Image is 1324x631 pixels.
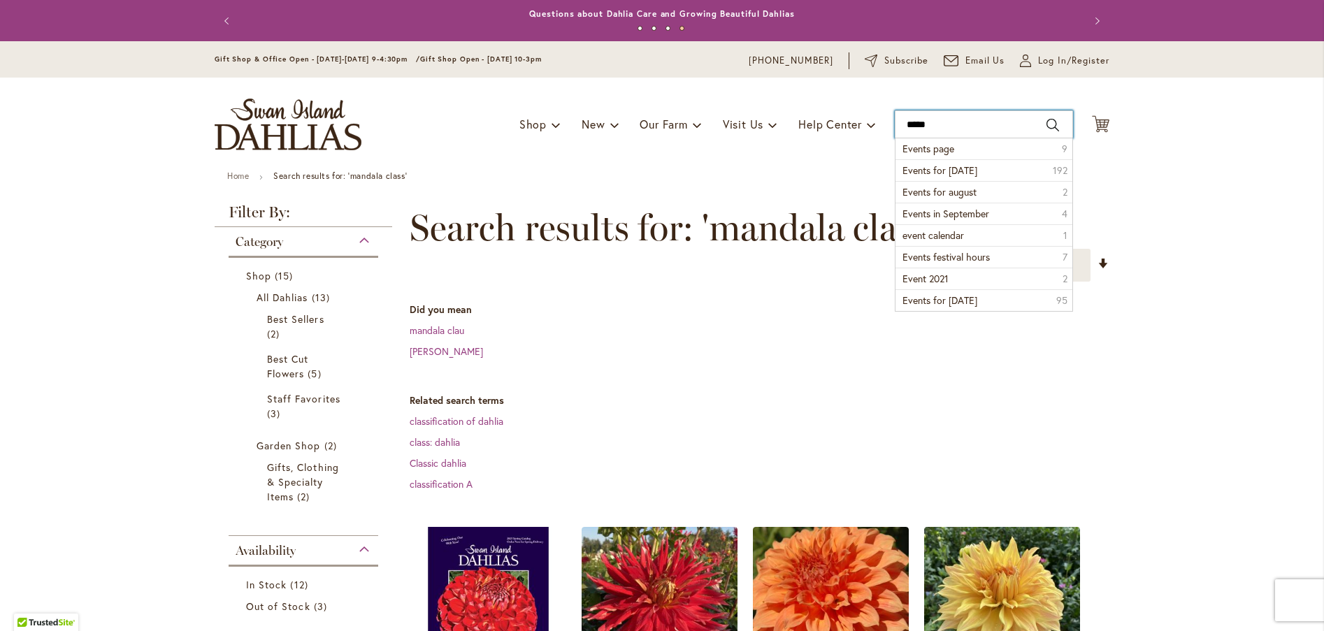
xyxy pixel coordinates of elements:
a: All Dahlias [257,290,354,305]
span: Availability [236,543,296,558]
span: Email Us [965,54,1005,68]
button: 1 of 4 [638,26,642,31]
span: Best Sellers [267,312,324,326]
span: 7 [1063,250,1067,264]
span: 15 [275,268,296,283]
span: All Dahlias [257,291,308,304]
span: Best Cut Flowers [267,352,308,380]
span: Shop [246,269,271,282]
span: 13 [312,290,333,305]
span: 3 [314,599,331,614]
button: Next [1081,7,1109,35]
strong: Filter By: [215,205,392,227]
a: classification of dahlia [410,414,503,428]
span: 2 [1063,185,1067,199]
span: Events for [DATE] [902,164,977,177]
span: Garden Shop [257,439,321,452]
strong: Search results for: 'mandala class' [273,171,407,181]
a: Questions about Dahlia Care and Growing Beautiful Dahlias [529,8,794,19]
span: 9 [1062,142,1067,156]
span: 12 [290,577,311,592]
iframe: Launch Accessibility Center [10,581,50,621]
a: classification A [410,477,473,491]
span: Help Center [798,117,862,131]
a: Best Cut Flowers [267,351,343,381]
span: 5 [308,366,324,381]
span: Out of Stock [246,600,310,613]
button: 4 of 4 [679,26,684,31]
span: Log In/Register [1038,54,1109,68]
a: Best Sellers [267,312,343,341]
span: Events festival hours [902,250,990,263]
span: Our Farm [640,117,687,131]
span: 2 [324,438,340,453]
button: 2 of 4 [652,26,656,31]
span: 2 [267,326,283,341]
span: Events in September [902,207,989,220]
a: Classic dahlia [410,456,466,470]
span: 192 [1053,164,1067,177]
span: event calendar [902,229,964,242]
span: New [582,117,605,131]
span: Events for august [902,185,977,198]
a: Email Us [944,54,1005,68]
span: Category [236,234,283,249]
a: Staff Favorites [267,391,343,421]
button: Search [1046,114,1059,136]
a: store logo [215,99,361,150]
dt: Related search terms [410,393,1109,407]
span: 95 [1056,293,1067,307]
a: Shop [246,268,364,283]
span: Gift Shop Open - [DATE] 10-3pm [420,55,542,64]
span: Shop [519,117,547,131]
a: Home [227,171,249,181]
span: Visit Us [723,117,763,131]
a: [PHONE_NUMBER] [749,54,833,68]
span: Event 2021 [902,272,949,285]
span: Search results for: 'mandala class' [410,207,934,249]
a: In Stock 12 [246,577,364,592]
span: 2 [1063,272,1067,286]
a: Gifts, Clothing &amp; Specialty Items [267,460,343,504]
span: Gift Shop & Office Open - [DATE]-[DATE] 9-4:30pm / [215,55,420,64]
a: mandala clau [410,324,464,337]
dt: Did you mean [410,303,1109,317]
span: 4 [1062,207,1067,221]
span: 1 [1063,229,1067,242]
span: In Stock [246,578,287,591]
a: Log In/Register [1020,54,1109,68]
span: Subscribe [884,54,928,68]
span: Gifts, Clothing & Specialty Items [267,460,339,503]
button: 3 of 4 [665,26,670,31]
a: Out of Stock 3 [246,599,364,614]
span: Staff Favorites [267,392,340,405]
span: 2 [297,489,313,504]
span: Events for [DATE] [902,293,977,307]
span: Events page [902,142,954,155]
a: class: dahlia [410,435,460,449]
a: Garden Shop [257,438,354,453]
span: 3 [267,406,284,421]
button: Previous [215,7,243,35]
a: Subscribe [865,54,928,68]
a: [PERSON_NAME] [410,344,483,358]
